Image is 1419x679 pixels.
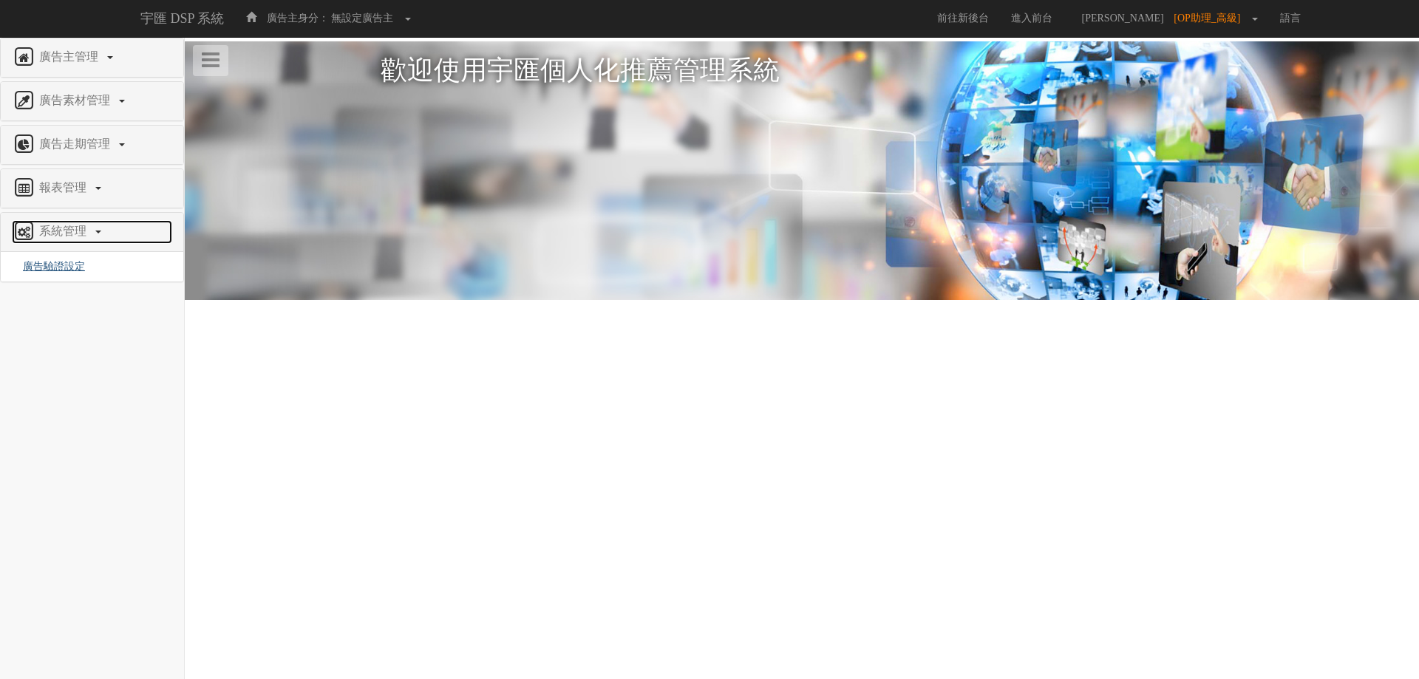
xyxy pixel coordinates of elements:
a: 廣告驗證設定 [12,261,85,272]
span: 廣告主身分： [267,13,329,24]
a: 廣告素材管理 [12,89,172,113]
a: 廣告走期管理 [12,133,172,157]
span: 無設定廣告主 [331,13,393,24]
span: [PERSON_NAME] [1075,13,1171,24]
span: 報表管理 [35,181,94,194]
a: 系統管理 [12,220,172,244]
span: [OP助理_高級] [1174,13,1248,24]
span: 系統管理 [35,225,94,237]
h1: 歡迎使用宇匯個人化推薦管理系統 [381,56,1223,86]
a: 廣告主管理 [12,46,172,69]
span: 廣告走期管理 [35,137,118,150]
a: 報表管理 [12,177,172,200]
span: 廣告主管理 [35,50,106,63]
span: 廣告素材管理 [35,94,118,106]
